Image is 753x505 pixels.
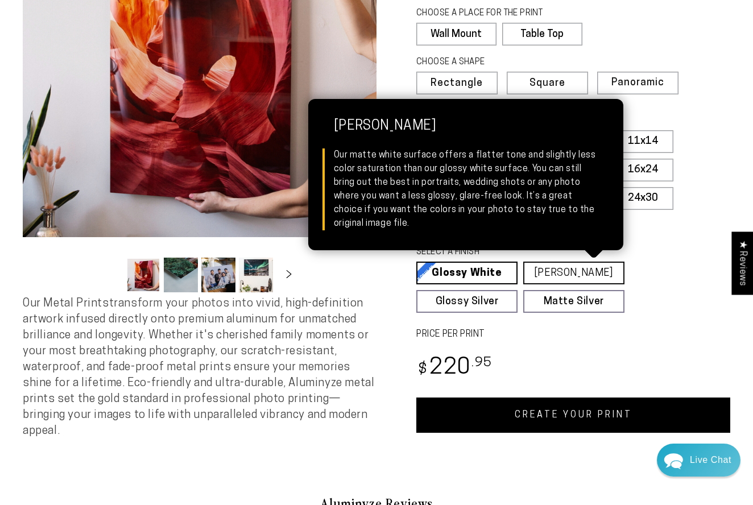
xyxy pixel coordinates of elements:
label: 11x14 [613,130,673,153]
div: Click to open Judge.me floating reviews tab [731,231,753,295]
a: Matte Silver [523,290,624,313]
button: Load image 3 in gallery view [201,258,235,292]
legend: SELECT A FINISH [416,246,600,259]
a: Glossy White [416,262,518,284]
span: Panoramic [611,77,664,88]
div: Chat widget toggle [657,444,740,477]
span: Rectangle [431,78,483,89]
a: CREATE YOUR PRINT [416,398,730,433]
div: Our matte white surface offers a flatter tone and slightly less color saturation than our glossy ... [334,148,598,230]
label: PRICE PER PRINT [416,328,730,341]
a: Glossy Silver [416,290,518,313]
legend: CHOOSE A PLACE FOR THE PRINT [416,7,572,20]
label: Table Top [502,23,582,45]
label: Wall Mount [416,23,497,45]
button: Load image 4 in gallery view [239,258,273,292]
button: Slide right [276,263,301,288]
span: Square [529,78,565,89]
sup: .95 [471,357,492,370]
label: 24x30 [613,187,673,210]
bdi: 220 [416,357,492,379]
label: 16x24 [613,159,673,181]
span: Our Metal Prints transform your photos into vivid, high-definition artwork infused directly onto ... [23,298,374,437]
div: Contact Us Directly [690,444,731,477]
legend: CHOOSE A SHAPE [416,56,573,69]
span: $ [418,362,428,378]
button: Slide left [98,263,123,288]
button: Load image 2 in gallery view [164,258,198,292]
strong: [PERSON_NAME] [334,119,598,148]
a: [PERSON_NAME] [523,262,624,284]
button: Load image 1 in gallery view [126,258,160,292]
